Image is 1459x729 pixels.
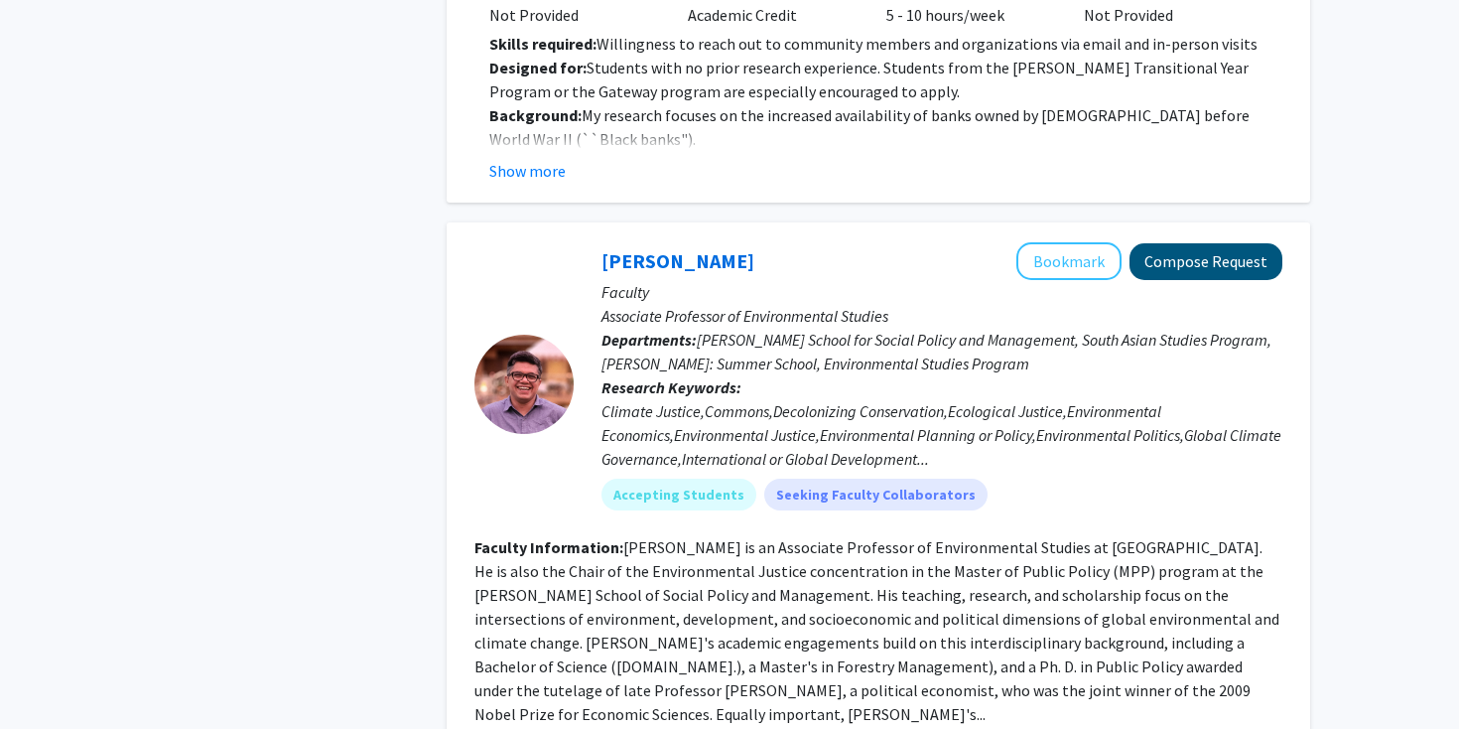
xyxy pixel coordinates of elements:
[489,32,1282,56] p: Willingness to reach out to community members and organizations via email and in-person visits
[489,58,587,77] strong: Designed for:
[601,330,697,350] b: Departments:
[489,34,597,54] strong: Skills required:
[489,56,1282,103] p: Students with no prior research experience. Students from the [PERSON_NAME] Transitional Year Pro...
[489,3,658,27] div: Not Provided
[601,248,754,273] a: [PERSON_NAME]
[601,304,1282,328] p: Associate Professor of Environmental Studies
[601,330,1271,373] span: [PERSON_NAME] School for Social Policy and Management, South Asian Studies Program, [PERSON_NAME]...
[601,399,1282,471] div: Climate Justice,Commons,Decolonizing Conservation,Ecological Justice,Environmental Economics,Envi...
[601,377,741,397] b: Research Keywords:
[489,103,1282,151] p: My research focuses on the increased availability of banks owned by [DEMOGRAPHIC_DATA] before Wor...
[1129,243,1282,280] button: Compose Request to Prakash Kashwan
[474,537,623,557] b: Faculty Information:
[1016,242,1122,280] button: Add Prakash Kashwan to Bookmarks
[15,640,84,714] iframe: Chat
[764,479,988,510] mat-chip: Seeking Faculty Collaborators
[601,479,756,510] mat-chip: Accepting Students
[601,280,1282,304] p: Faculty
[489,159,566,183] button: Show more
[489,105,582,125] strong: Background:
[474,537,1279,724] fg-read-more: [PERSON_NAME] is an Associate Professor of Environmental Studies at [GEOGRAPHIC_DATA]. He is also...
